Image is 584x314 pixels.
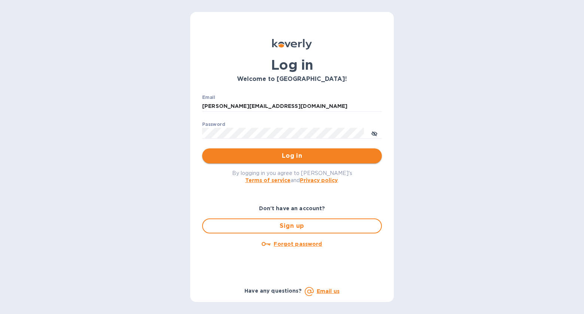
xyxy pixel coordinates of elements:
a: Privacy policy [300,177,338,183]
span: By logging in you agree to [PERSON_NAME]'s and . [232,170,352,183]
h1: Log in [202,57,382,73]
u: Forgot password [274,241,322,247]
label: Email [202,95,215,100]
button: Log in [202,148,382,163]
input: Enter email address [202,101,382,112]
a: Terms of service [245,177,291,183]
button: toggle password visibility [367,126,382,141]
img: Koverly [272,39,312,49]
button: Sign up [202,218,382,233]
a: Email us [317,288,340,294]
label: Password [202,122,225,127]
b: Don't have an account? [259,205,325,211]
b: Have any questions? [244,288,302,294]
span: Log in [208,151,376,160]
h3: Welcome to [GEOGRAPHIC_DATA]! [202,76,382,83]
span: Sign up [209,221,375,230]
